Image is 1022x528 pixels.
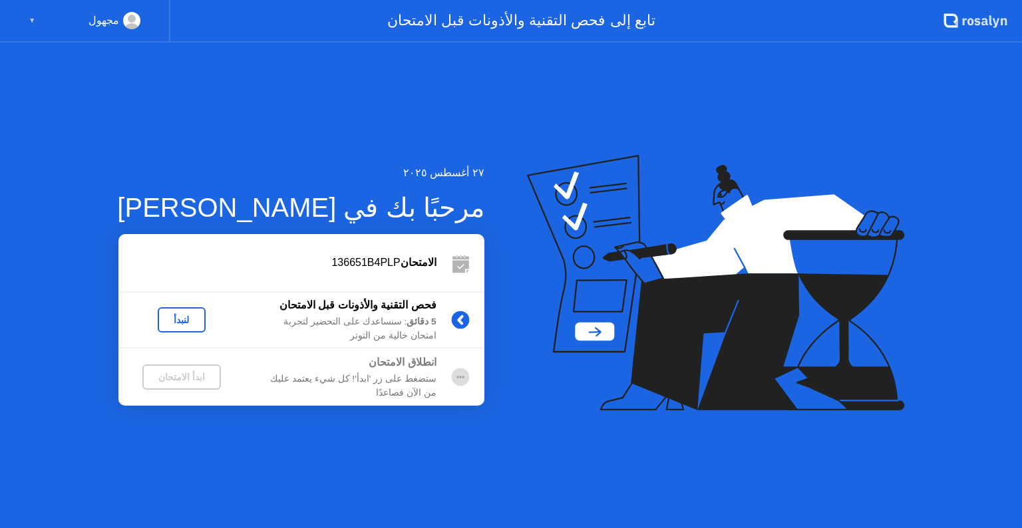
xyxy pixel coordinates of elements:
[369,356,436,368] b: انطلاق الامتحان
[117,165,484,181] div: ٢٧ أغسطس ٢٠٢٥
[245,372,436,400] div: ستضغط على زر 'ابدأ'! كل شيء يعتمد عليك من الآن فصاعدًا
[163,315,200,325] div: لنبدأ
[158,307,206,332] button: لنبدأ
[148,372,216,382] div: ابدأ الامتحان
[401,257,436,268] b: الامتحان
[29,12,35,29] div: ▼
[118,255,436,271] div: 136651B4PLP
[279,299,436,311] b: فحص التقنية والأذونات قبل الامتحان
[245,315,436,342] div: : سنساعدك على التحضير لتجربة امتحان خالية من التوتر
[88,12,119,29] div: مجهول
[142,364,221,390] button: ابدأ الامتحان
[117,188,484,227] div: مرحبًا بك في [PERSON_NAME]
[407,317,436,327] b: 5 دقائق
